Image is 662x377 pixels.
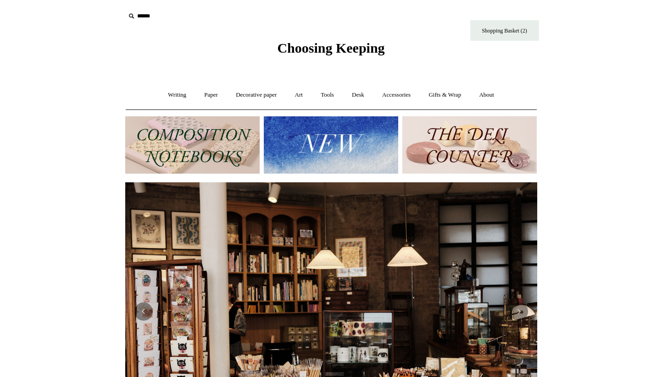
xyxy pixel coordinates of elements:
[510,302,528,321] button: Next
[277,48,384,54] a: Choosing Keeping
[312,83,342,107] a: Tools
[402,116,537,174] img: The Deli Counter
[287,83,311,107] a: Art
[471,83,502,107] a: About
[134,302,153,321] button: Previous
[470,20,539,41] a: Shopping Basket (2)
[420,83,469,107] a: Gifts & Wrap
[125,116,260,174] img: 202302 Composition ledgers.jpg__PID:69722ee6-fa44-49dd-a067-31375e5d54ec
[196,83,226,107] a: Paper
[264,116,398,174] img: New.jpg__PID:f73bdf93-380a-4a35-bcfe-7823039498e1
[160,83,195,107] a: Writing
[228,83,285,107] a: Decorative paper
[277,40,384,55] span: Choosing Keeping
[374,83,419,107] a: Accessories
[344,83,373,107] a: Desk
